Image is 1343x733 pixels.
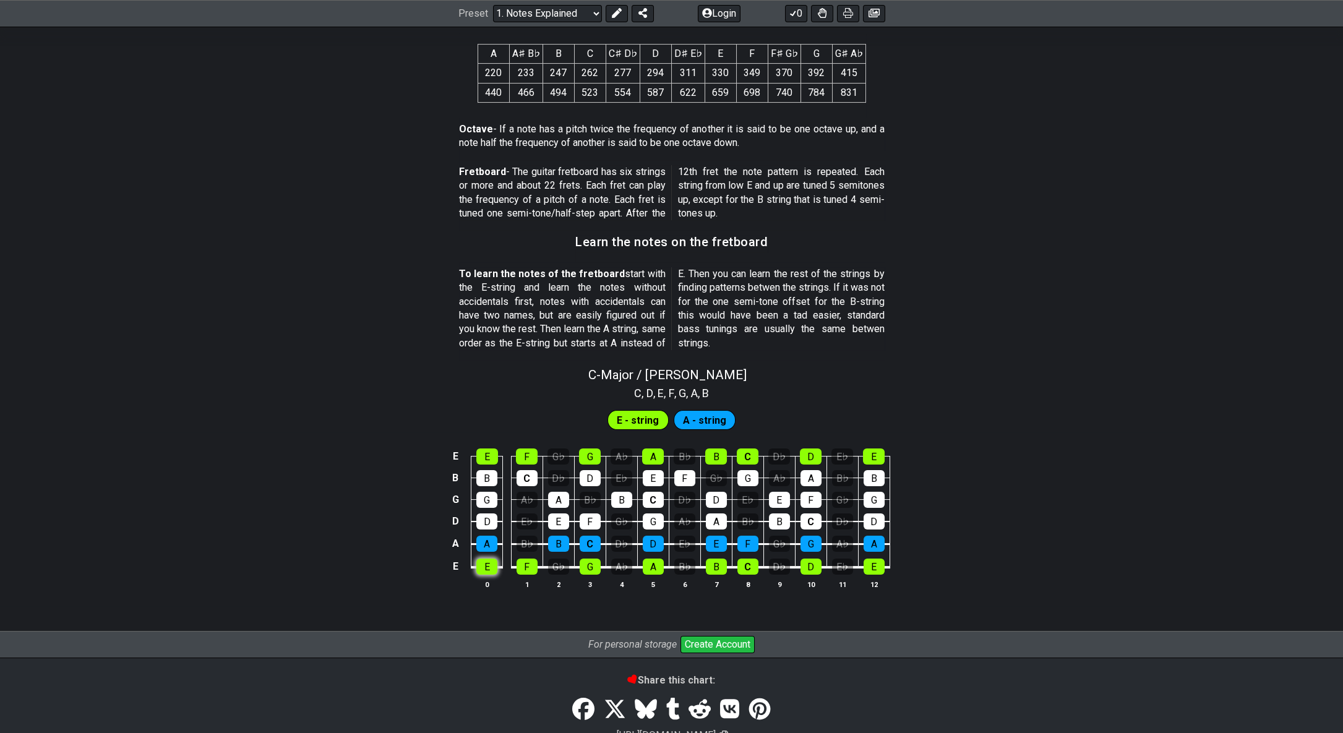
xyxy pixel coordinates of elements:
div: B [706,559,727,575]
td: D [448,510,463,533]
td: 784 [800,83,832,102]
th: B [543,44,574,63]
a: Reddit [684,692,715,727]
span: , [674,385,679,401]
div: D [800,559,822,575]
div: E [476,559,497,575]
a: Tumblr [661,692,684,727]
div: D♭ [674,492,695,508]
td: 247 [543,64,574,83]
td: B [448,467,463,489]
div: E♭ [831,448,853,465]
td: 494 [543,83,574,102]
a: Pinterest [744,692,774,727]
div: D [476,513,497,529]
span: First enable full edit mode to edit [683,411,726,429]
div: B♭ [832,470,853,486]
th: 6 [669,578,700,591]
span: , [641,385,646,401]
div: E [476,448,498,465]
div: D [864,513,885,529]
div: D♭ [611,536,632,552]
div: C [737,448,758,465]
div: B♭ [517,536,538,552]
div: D [800,448,822,465]
span: Preset [458,8,488,20]
div: F [517,559,538,575]
div: F [516,448,538,465]
div: A♭ [769,470,790,486]
td: 415 [832,64,865,83]
td: 466 [509,83,543,102]
th: C♯ D♭ [606,44,640,63]
div: F [674,470,695,486]
button: 0 [785,5,807,22]
td: G [448,489,463,510]
div: A [476,536,497,552]
div: E♭ [674,536,695,552]
td: 330 [705,64,736,83]
div: B [476,470,497,486]
div: B [769,513,790,529]
strong: To learn the notes of the fretboard [459,268,625,280]
div: A♭ [611,559,632,575]
div: A [642,448,664,465]
b: Share this chart: [628,674,715,686]
span: First enable full edit mode to edit [617,411,659,429]
div: G [579,448,601,465]
p: - The guitar fretboard has six strings or more and about 22 frets. Each fret can play the frequen... [459,165,885,221]
h3: Learn the notes on the fretboard [575,235,768,249]
div: B [705,448,727,465]
div: E♭ [737,492,758,508]
span: , [698,385,703,401]
th: 4 [606,578,637,591]
th: D♯ E♭ [671,44,705,63]
th: 8 [732,578,763,591]
div: A♭ [832,536,853,552]
th: 2 [543,578,574,591]
div: C [800,513,822,529]
div: F [580,513,601,529]
div: D♭ [769,559,790,575]
td: 659 [705,83,736,102]
div: F [800,492,822,508]
div: E [769,492,790,508]
button: Login [698,5,740,22]
th: D [640,44,671,63]
div: A [706,513,727,529]
div: B♭ [580,492,601,508]
div: D [706,492,727,508]
div: G♭ [611,513,632,529]
div: E♭ [832,559,853,575]
th: 5 [637,578,669,591]
td: 587 [640,83,671,102]
button: Create Account [680,636,755,653]
div: E [706,536,727,552]
a: Bluesky [630,692,661,727]
td: 440 [478,83,509,102]
div: E♭ [611,470,632,486]
div: A [864,536,885,552]
th: 12 [858,578,890,591]
div: G♭ [706,470,727,486]
span: C - Major / [PERSON_NAME] [588,367,747,382]
a: Share on Facebook [568,692,599,727]
div: D♭ [832,513,853,529]
div: G♭ [769,536,790,552]
span: , [653,385,658,401]
td: 370 [768,64,800,83]
div: C [517,470,538,486]
div: C [737,559,758,575]
div: D [580,470,601,486]
div: C [643,492,664,508]
div: G♭ [547,448,569,465]
td: 740 [768,83,800,102]
div: A [643,559,664,575]
div: F [737,536,758,552]
strong: Fretboard [459,166,506,178]
div: B [864,470,885,486]
td: 831 [832,83,865,102]
div: G [737,470,758,486]
div: G♭ [548,559,569,575]
div: D♭ [768,448,790,465]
